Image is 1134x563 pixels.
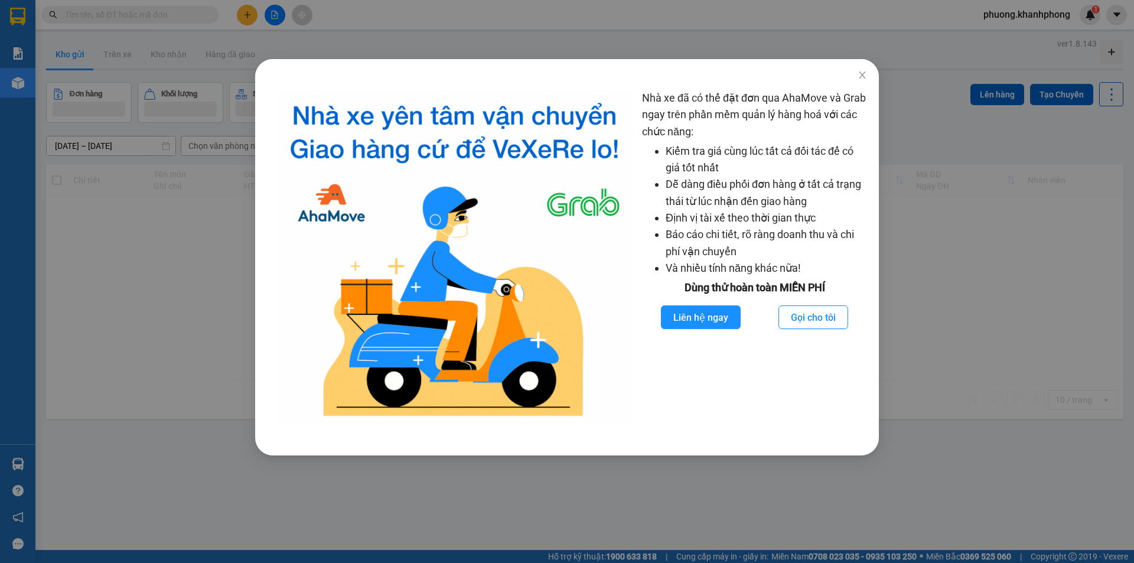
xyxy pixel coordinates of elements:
li: Báo cáo chi tiết, rõ ràng doanh thu và chi phí vận chuyển [666,226,867,260]
button: Liên hệ ngay [661,305,741,329]
img: logo [276,90,633,426]
span: Liên hệ ngay [673,310,728,325]
span: Gọi cho tôi [791,310,836,325]
button: Gọi cho tôi [778,305,848,329]
li: Và nhiều tính năng khác nữa! [666,260,867,276]
li: Dễ dàng điều phối đơn hàng ở tất cả trạng thái từ lúc nhận đến giao hàng [666,176,867,210]
div: Nhà xe đã có thể đặt đơn qua AhaMove và Grab ngay trên phần mềm quản lý hàng hoá với các chức năng: [642,90,867,426]
div: Dùng thử hoàn toàn MIỄN PHÍ [642,279,867,296]
span: close [858,70,867,80]
button: Close [846,59,879,92]
li: Kiểm tra giá cùng lúc tất cả đối tác để có giá tốt nhất [666,143,867,177]
li: Định vị tài xế theo thời gian thực [666,210,867,226]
